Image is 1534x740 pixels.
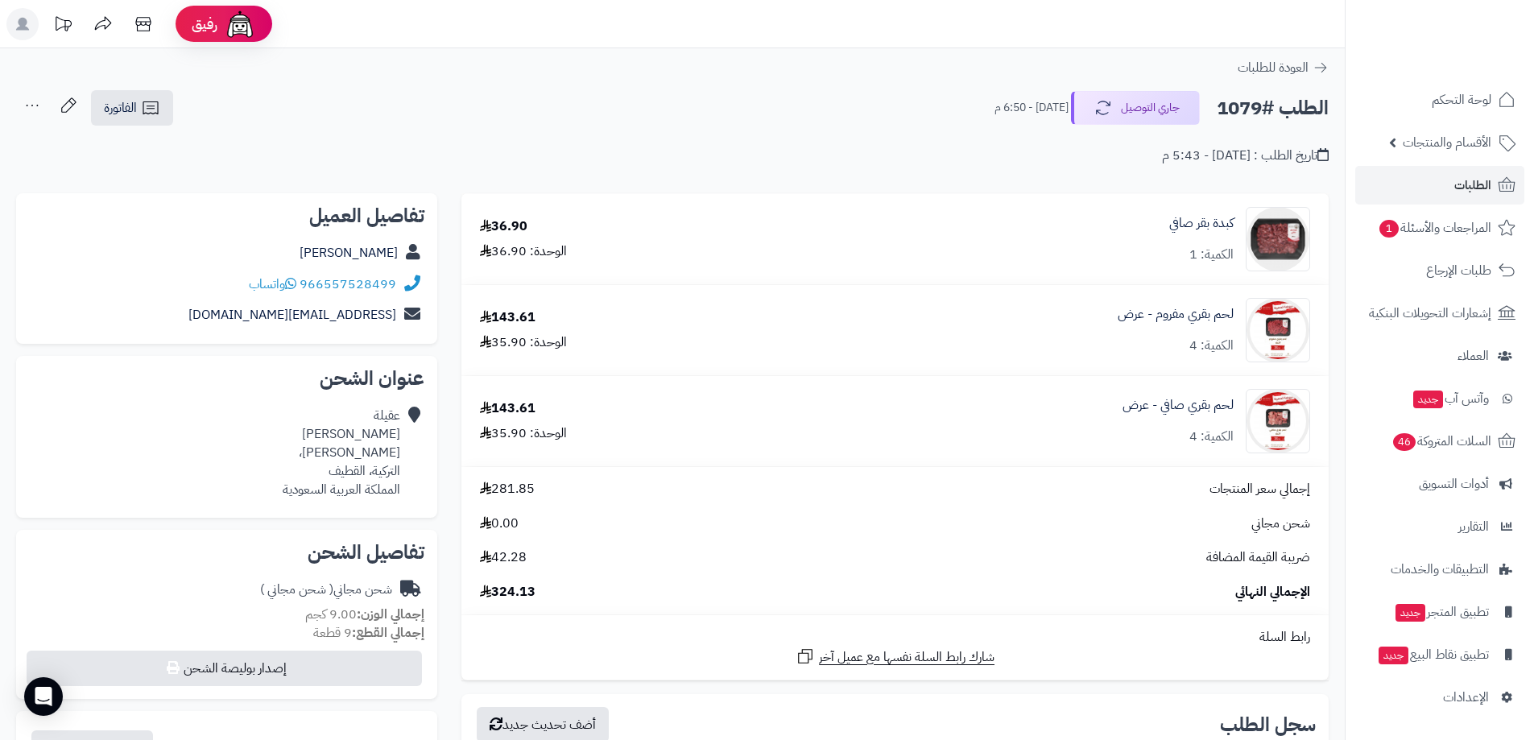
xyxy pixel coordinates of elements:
[1220,715,1316,734] h3: سجل الطلب
[1391,558,1489,581] span: التطبيقات والخدمات
[480,548,527,567] span: 42.28
[260,581,392,599] div: شحن مجاني
[480,242,567,261] div: الوحدة: 36.90
[1392,432,1416,452] span: 46
[480,399,535,418] div: 143.61
[357,605,424,624] strong: إجمالي الوزن:
[1355,507,1524,546] a: التقارير
[300,243,398,263] a: [PERSON_NAME]
[1355,678,1524,717] a: الإعدادات
[1238,58,1329,77] a: العودة للطلبات
[1413,391,1443,408] span: جديد
[1169,214,1234,233] a: كبدة بقر صافي
[1458,345,1489,367] span: العملاء
[468,628,1322,647] div: رابط السلة
[24,677,63,716] div: Open Intercom Messenger
[1379,219,1400,238] span: 1
[1403,131,1491,154] span: الأقسام والمنتجات
[1238,58,1309,77] span: العودة للطلبات
[1189,428,1234,446] div: الكمية: 4
[1189,337,1234,355] div: الكمية: 4
[1355,422,1524,461] a: السلات المتروكة46
[249,275,296,294] a: واتساب
[29,206,424,225] h2: تفاصيل العميل
[819,648,994,667] span: شارك رابط السلة نفسها مع عميل آخر
[1247,298,1309,362] img: 1759137456-WhatsApp%20Image%202025-09-29%20at%2011.33.02%20AM%20(2)-90x90.jpeg
[1454,174,1491,196] span: الطلبات
[352,623,424,643] strong: إجمالي القطع:
[1369,302,1491,325] span: إشعارات التحويلات البنكية
[1217,92,1329,125] h2: الطلب #1079
[1355,166,1524,205] a: الطلبات
[1424,24,1519,58] img: logo-2.png
[1162,147,1329,165] div: تاريخ الطلب : [DATE] - 5:43 م
[1355,593,1524,631] a: تطبيق المتجرجديد
[1251,515,1310,533] span: شحن مجاني
[1412,387,1489,410] span: وآتس آب
[1355,81,1524,119] a: لوحة التحكم
[43,8,83,44] a: تحديثات المنصة
[283,407,400,498] div: عقيلة [PERSON_NAME] [PERSON_NAME]، التركية، القطيف المملكة العربية السعودية
[1355,379,1524,418] a: وآتس آبجديد
[300,275,396,294] a: 966557528499
[480,308,535,327] div: 143.61
[1377,643,1489,666] span: تطبيق نقاط البيع
[480,480,535,498] span: 281.85
[1235,583,1310,602] span: الإجمالي النهائي
[1123,396,1234,415] a: لحم بقري صافي - عرض
[1355,337,1524,375] a: العملاء
[313,623,424,643] small: 9 قطعة
[1071,91,1200,125] button: جاري التوصيل
[796,647,994,667] a: شارك رابط السلة نفسها مع عميل آخر
[1355,251,1524,290] a: طلبات الإرجاع
[27,651,422,686] button: إصدار بوليصة الشحن
[1206,548,1310,567] span: ضريبة القيمة المضافة
[994,100,1069,116] small: [DATE] - 6:50 م
[1355,209,1524,247] a: المراجعات والأسئلة1
[29,369,424,388] h2: عنوان الشحن
[1355,635,1524,674] a: تطبيق نقاط البيعجديد
[1443,686,1489,709] span: الإعدادات
[188,305,396,325] a: [EMAIL_ADDRESS][DOMAIN_NAME]
[1391,430,1491,453] span: السلات المتروكة
[192,14,217,34] span: رفيق
[1247,207,1309,271] img: 535_686656f82f5b0_1e720018-90x90.png
[480,583,535,602] span: 324.13
[1432,89,1491,111] span: لوحة التحكم
[1118,305,1234,324] a: لحم بقري مفروم - عرض
[1355,550,1524,589] a: التطبيقات والخدمات
[1426,259,1491,282] span: طلبات الإرجاع
[1189,246,1234,264] div: الكمية: 1
[91,90,173,126] a: الفاتورة
[1394,601,1489,623] span: تطبيق المتجر
[480,333,567,352] div: الوحدة: 35.90
[1378,217,1491,239] span: المراجعات والأسئلة
[1395,604,1425,622] span: جديد
[1355,294,1524,333] a: إشعارات التحويلات البنكية
[1247,389,1309,453] img: 1759137508-WhatsApp%20Image%202025-09-29%20at%2011.33.02%20AM%20(1)-90x90.jpeg
[104,98,137,118] span: الفاتورة
[305,605,424,624] small: 9.00 كجم
[224,8,256,40] img: ai-face.png
[1355,465,1524,503] a: أدوات التسويق
[1379,647,1408,664] span: جديد
[480,424,567,443] div: الوحدة: 35.90
[480,217,527,236] div: 36.90
[29,543,424,562] h2: تفاصيل الشحن
[1209,480,1310,498] span: إجمالي سعر المنتجات
[260,580,333,599] span: ( شحن مجاني )
[480,515,519,533] span: 0.00
[1458,515,1489,538] span: التقارير
[1419,473,1489,495] span: أدوات التسويق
